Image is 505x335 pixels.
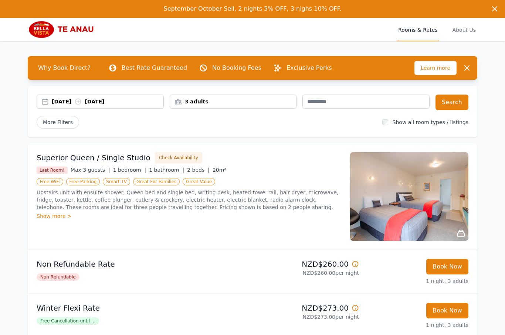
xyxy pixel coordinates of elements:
p: No Booking Fees [212,64,261,72]
p: NZD$273.00 [255,303,359,313]
p: Exclusive Perks [287,64,332,72]
span: Great For Families [133,178,180,185]
p: 1 night, 3 adults [365,277,468,285]
button: Search [435,95,468,110]
span: Learn more [414,61,457,75]
h3: Superior Queen / Single Studio [37,153,150,163]
a: Rooms & Rates [397,18,439,41]
span: More Filters [37,116,79,129]
span: Free Cancellation until ... [37,317,99,325]
button: Book Now [426,303,468,318]
span: Last Room! [37,167,68,174]
span: Free WiFi [37,178,63,185]
p: Winter Flexi Rate [37,303,250,313]
p: NZD$273.00 per night [255,313,359,321]
button: Book Now [426,259,468,274]
span: Great Value [183,178,215,185]
p: Best Rate Guaranteed [122,64,187,72]
span: Non Refundable [37,273,79,281]
img: Bella Vista Te Anau [28,21,99,38]
div: Show more > [37,212,341,220]
p: 1 night, 3 adults [365,321,468,329]
span: Max 3 guests | [71,167,110,173]
span: 1 bedroom | [113,167,146,173]
span: 2 beds | [187,167,210,173]
p: Upstairs unit with ensuite shower, Queen bed and single bed, writing desk, heated towel rail, hai... [37,189,341,211]
span: Smart TV [103,178,130,185]
span: 1 bathroom | [149,167,184,173]
p: Non Refundable Rate [37,259,250,269]
button: Check Availability [155,152,202,163]
span: 20m² [213,167,226,173]
span: Why Book Direct? [32,61,96,75]
span: September October Sell, 2 nights 5% OFF, 3 nighs 10% OFF. [164,5,342,12]
a: About Us [451,18,477,41]
label: Show all room types / listings [393,119,468,125]
span: Free Parking [66,178,100,185]
div: [DATE] [DATE] [52,98,163,105]
p: NZD$260.00 per night [255,269,359,277]
p: NZD$260.00 [255,259,359,269]
div: 3 adults [170,98,296,105]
